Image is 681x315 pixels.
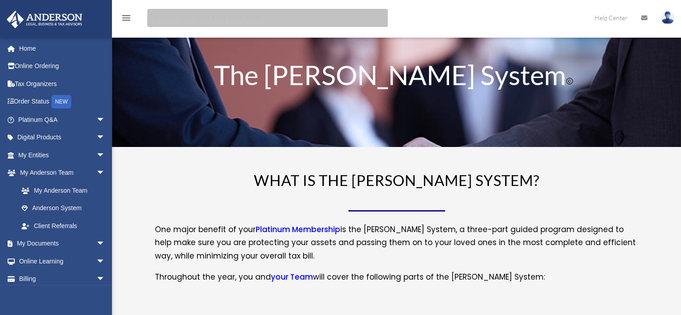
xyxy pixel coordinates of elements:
span: WHAT IS THE [PERSON_NAME] SYSTEM? [254,171,540,189]
i: menu [121,13,132,23]
a: menu [121,16,132,23]
a: Tax Organizers [6,75,119,93]
a: Online Ordering [6,57,119,75]
a: Client Referrals [13,217,119,235]
span: arrow_drop_down [96,270,114,289]
a: Billingarrow_drop_down [6,270,119,288]
p: Throughout the year, you and will cover the following parts of the [PERSON_NAME] System: [155,271,638,284]
span: arrow_drop_down [96,111,114,129]
span: arrow_drop_down [96,164,114,182]
p: One major benefit of your is the [PERSON_NAME] System, a three-part guided program designed to he... [155,223,638,271]
a: My Anderson Team [13,181,119,199]
a: My Entitiesarrow_drop_down [6,146,119,164]
div: NEW [51,95,71,108]
a: Order StatusNEW [6,93,119,111]
span: arrow_drop_down [96,129,114,147]
span: arrow_drop_down [96,235,114,253]
img: User Pic [661,11,674,24]
span: arrow_drop_down [96,252,114,271]
a: your Team [271,272,313,287]
a: Home [6,39,119,57]
a: Online Learningarrow_drop_down [6,252,119,270]
a: Platinum Membership [256,224,340,239]
a: Digital Productsarrow_drop_down [6,129,119,147]
span: arrow_drop_down [96,146,114,164]
a: My Anderson Teamarrow_drop_down [6,164,119,182]
a: Platinum Q&Aarrow_drop_down [6,111,119,129]
i: search [150,12,159,22]
a: My Documentsarrow_drop_down [6,235,119,253]
h1: The [PERSON_NAME] System [169,61,624,93]
img: Anderson Advisors Platinum Portal [4,11,85,28]
a: Anderson System [13,199,114,217]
